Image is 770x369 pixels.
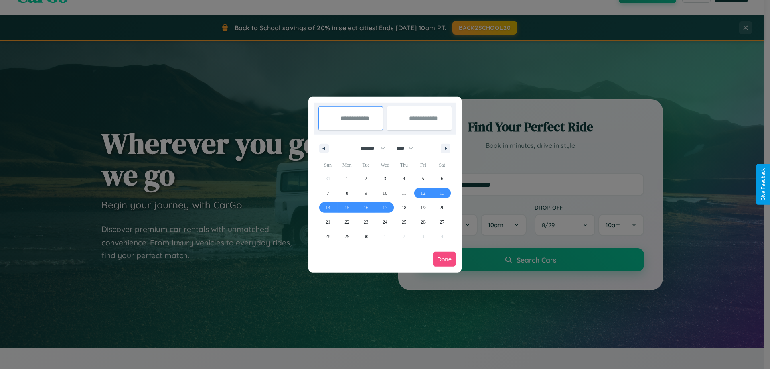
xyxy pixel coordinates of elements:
button: 10 [375,186,394,200]
button: 30 [357,229,375,244]
button: 22 [337,215,356,229]
span: 27 [440,215,444,229]
span: 4 [403,171,405,186]
button: 8 [337,186,356,200]
button: 29 [337,229,356,244]
button: 7 [318,186,337,200]
button: 3 [375,171,394,186]
span: 17 [383,200,387,215]
button: 25 [395,215,413,229]
span: 24 [383,215,387,229]
button: 14 [318,200,337,215]
button: 21 [318,215,337,229]
span: 10 [383,186,387,200]
button: 28 [318,229,337,244]
button: 26 [413,215,432,229]
span: 9 [365,186,367,200]
span: 19 [421,200,426,215]
button: 15 [337,200,356,215]
span: 6 [441,171,443,186]
span: 3 [384,171,386,186]
span: 7 [327,186,329,200]
button: Done [433,252,456,267]
span: 5 [422,171,424,186]
button: 2 [357,171,375,186]
span: 2 [365,171,367,186]
div: Give Feedback [760,168,766,201]
span: 16 [364,200,369,215]
span: Fri [413,159,432,171]
span: 15 [344,200,349,215]
span: 30 [364,229,369,244]
span: Sat [433,159,452,171]
span: 23 [364,215,369,229]
button: 13 [433,186,452,200]
span: Mon [337,159,356,171]
button: 16 [357,200,375,215]
span: Tue [357,159,375,171]
button: 11 [395,186,413,200]
button: 27 [433,215,452,229]
button: 4 [395,171,413,186]
span: 18 [401,200,406,215]
button: 19 [413,200,432,215]
button: 23 [357,215,375,229]
button: 12 [413,186,432,200]
button: 24 [375,215,394,229]
span: 22 [344,215,349,229]
span: 25 [401,215,406,229]
span: 1 [346,171,348,186]
button: 6 [433,171,452,186]
span: 8 [346,186,348,200]
span: Sun [318,159,337,171]
span: 14 [326,200,330,215]
span: 12 [421,186,426,200]
span: 11 [402,186,407,200]
span: 28 [326,229,330,244]
span: 13 [440,186,444,200]
button: 20 [433,200,452,215]
button: 17 [375,200,394,215]
button: 9 [357,186,375,200]
span: 20 [440,200,444,215]
button: 5 [413,171,432,186]
span: 29 [344,229,349,244]
span: Thu [395,159,413,171]
span: 21 [326,215,330,229]
button: 18 [395,200,413,215]
span: Wed [375,159,394,171]
span: 26 [421,215,426,229]
button: 1 [337,171,356,186]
